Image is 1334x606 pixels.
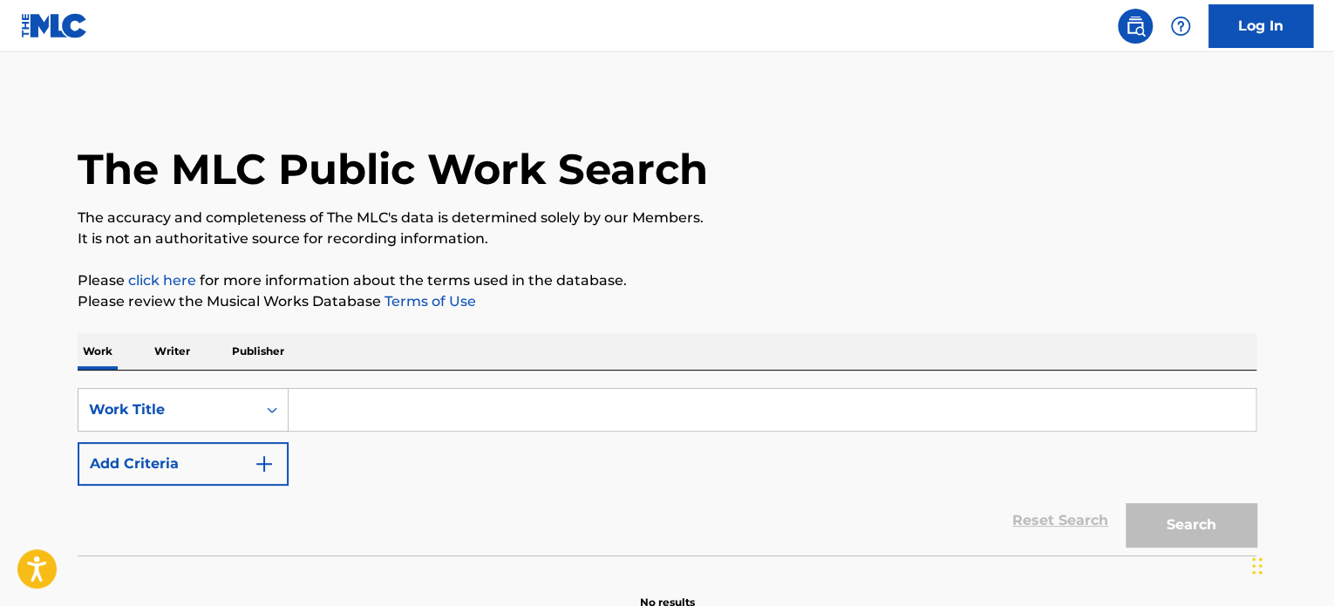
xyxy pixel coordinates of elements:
[89,399,246,420] div: Work Title
[149,333,195,370] p: Writer
[78,270,1256,291] p: Please for more information about the terms used in the database.
[254,453,275,474] img: 9d2ae6d4665cec9f34b9.svg
[1118,9,1153,44] a: Public Search
[78,228,1256,249] p: It is not an authoritative source for recording information.
[1247,522,1334,606] iframe: Chat Widget
[78,333,118,370] p: Work
[1252,540,1263,592] div: Drag
[78,388,1256,555] form: Search Form
[227,333,289,370] p: Publisher
[1208,4,1313,48] a: Log In
[78,291,1256,312] p: Please review the Musical Works Database
[1125,16,1146,37] img: search
[1170,16,1191,37] img: help
[381,293,476,310] a: Terms of Use
[78,143,708,195] h1: The MLC Public Work Search
[128,272,196,289] a: click here
[21,13,88,38] img: MLC Logo
[78,442,289,486] button: Add Criteria
[78,208,1256,228] p: The accuracy and completeness of The MLC's data is determined solely by our Members.
[1163,9,1198,44] div: Help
